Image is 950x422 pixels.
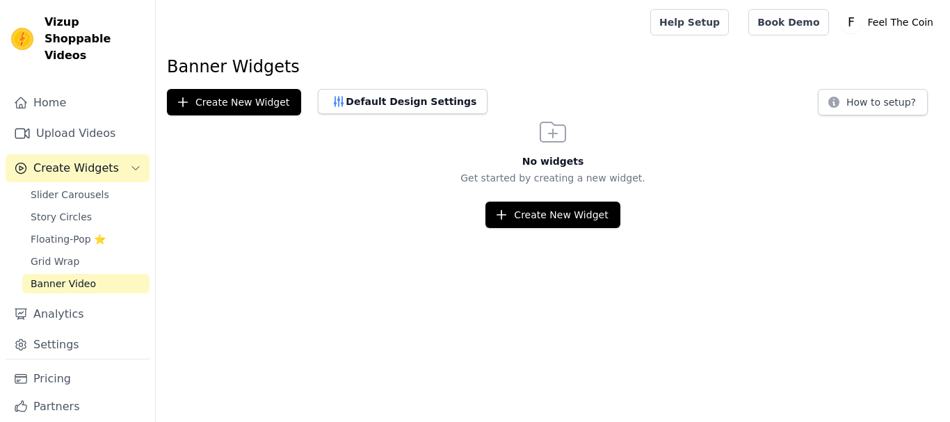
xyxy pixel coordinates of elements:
a: Grid Wrap [22,252,150,271]
h3: No widgets [156,154,950,168]
button: Create New Widget [167,89,301,115]
button: How to setup? [818,89,928,115]
a: Book Demo [748,9,828,35]
a: Help Setup [650,9,729,35]
a: Analytics [6,300,150,328]
h1: Banner Widgets [167,56,939,78]
a: Upload Videos [6,120,150,147]
span: Vizup Shoppable Videos [45,14,144,64]
span: Story Circles [31,210,92,224]
button: F Feel The Coin [840,10,939,35]
a: Banner Video [22,274,150,293]
p: Feel The Coin [862,10,939,35]
span: Floating-Pop ⭐ [31,232,106,246]
span: Grid Wrap [31,254,79,268]
text: F [848,15,855,29]
a: Settings [6,331,150,359]
button: Default Design Settings [318,89,488,114]
button: Create New Widget [485,202,620,228]
span: Banner Video [31,277,96,291]
a: Home [6,89,150,117]
span: Create Widgets [33,160,119,177]
button: Create Widgets [6,154,150,182]
a: Floating-Pop ⭐ [22,229,150,249]
a: Pricing [6,365,150,393]
a: Story Circles [22,207,150,227]
a: Partners [6,393,150,421]
a: How to setup? [818,99,928,112]
span: Slider Carousels [31,188,109,202]
img: Vizup [11,28,33,50]
p: Get started by creating a new widget. [156,171,950,185]
a: Slider Carousels [22,185,150,204]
